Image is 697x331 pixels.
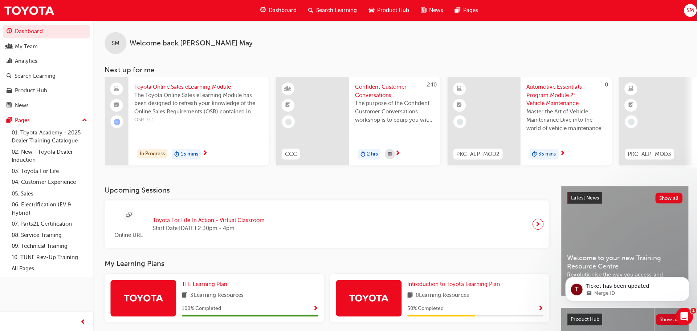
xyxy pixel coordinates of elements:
[4,2,54,19] img: Trak
[311,303,317,312] button: Show Progress
[419,6,424,15] span: news-icon
[447,3,482,18] a: pages-iconPages
[15,101,29,109] div: News
[284,149,295,158] span: CCC
[15,57,37,65] div: Analytics
[9,146,90,165] a: 02. New - Toyota Dealer Induction
[672,306,690,324] iframe: Intercom live chat
[3,98,90,112] a: News
[123,290,163,303] img: Trak
[9,251,90,262] a: 10. TUNE Rev-Up Training
[9,126,90,146] a: 01. Toyota Academy - 2025 Dealer Training Catalogue
[454,149,497,158] span: PKC_AEP_MOD2
[15,86,47,94] div: Product Hub
[9,165,90,176] a: 03. Toyota For Life
[414,290,467,299] span: 8 Learning Resources
[80,316,85,326] span: prev-icon
[15,72,55,80] div: Search Learning
[3,69,90,82] a: Search Learning
[259,6,265,15] span: guage-icon
[110,230,146,238] span: Online URL
[136,148,167,158] div: In Progress
[110,205,541,241] a: Online URLToyota For Life In Action - Virtual ClassroomStart Date:[DATE] 2:30pm - 4pm
[625,149,668,158] span: PKC_AEP_MOD3
[181,290,187,299] span: book-icon
[568,315,596,321] span: Product Hub
[393,150,399,156] span: next-icon
[284,84,289,93] span: learningResourceType_INSTRUCTOR_LED-icon
[386,149,390,158] span: calendar-icon
[453,6,458,15] span: pages-icon
[564,253,679,269] span: Welcome to your new Training Resource Centre
[253,3,301,18] a: guage-iconDashboard
[126,210,131,219] span: sessionType_ONLINE_URL-icon
[652,192,680,202] button: Show all
[529,149,534,158] span: duration-icon
[104,258,547,267] h3: My Learning Plans
[524,82,603,107] span: Automotive Essentials Program Module 2: Vehicle Maintenance
[7,87,12,94] span: car-icon
[9,229,90,240] a: 08. Service Training
[180,149,197,158] span: 15 mins
[347,290,387,303] img: Trak
[365,149,376,158] span: 2 hrs
[427,6,441,15] span: News
[405,279,498,286] span: Introduction to Toyota Learning Plan
[284,118,290,125] span: learningRecordVerb_NONE-icon
[455,84,460,93] span: learningResourceType_ELEARNING-icon
[425,81,435,88] span: 240
[625,100,631,110] span: booktick-icon
[174,149,179,158] span: duration-icon
[405,290,411,299] span: book-icon
[15,116,30,124] div: Pages
[3,40,90,53] a: My Team
[82,115,87,125] span: up-icon
[284,100,289,110] span: booktick-icon
[3,25,90,38] a: Dashboard
[301,3,361,18] a: search-iconSearch Learning
[7,102,12,109] span: news-icon
[152,215,264,223] span: Toyota For Life In Action - Virtual Classroom
[275,77,438,165] a: 240CCCConfident Customer ConversationsThe purpose of the Confident Customer Conversations worksho...
[93,65,697,74] h3: Next up for me
[564,312,680,324] a: Product HubShow all
[181,279,229,287] a: TFL Learning Plan
[7,73,12,79] span: search-icon
[687,306,693,312] span: 1
[104,77,268,165] a: Toyota Online Sales eLearning ModuleThe Toyota Online Sales eLearning Module has been designed to...
[681,4,693,17] button: SM
[9,262,90,273] a: All Pages
[129,39,252,47] span: Welcome back , [PERSON_NAME] May
[552,261,697,311] iframe: Intercom notifications message
[405,279,501,287] a: Introduction to Toyota Learning Plan
[114,100,119,110] span: booktick-icon
[15,42,38,51] div: My Team
[653,313,680,323] button: Show all
[533,218,538,228] span: next-icon
[315,6,355,15] span: Search Learning
[568,194,596,200] span: Latest News
[625,118,632,125] span: learningRecordVerb_NONE-icon
[455,100,460,110] span: booktick-icon
[134,82,262,91] span: Toyota Online Sales eLearning Module
[134,115,262,124] span: OSR-EL1
[445,77,609,165] a: 0PKC_AEP_MOD2Automotive Essentials Program Module 2: Vehicle MaintenanceMaster the Art of Vehicle...
[535,303,541,312] button: Show Progress
[7,43,12,50] span: people-icon
[461,6,476,15] span: Pages
[181,303,220,311] span: 100 % Completed
[113,118,120,125] span: learningRecordVerb_ATTEMPT-icon
[405,303,442,311] span: 50 % Completed
[9,239,90,251] a: 09. Technical Training
[9,187,90,198] a: 05. Sales
[9,198,90,217] a: 06. Electrification (EV & Hybrid)
[3,113,90,126] button: Pages
[7,58,12,64] span: chart-icon
[201,150,207,156] span: next-icon
[413,3,447,18] a: news-iconNews
[104,185,547,193] h3: Upcoming Sessions
[3,23,90,113] button: DashboardMy TeamAnalyticsSearch LearningProduct HubNews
